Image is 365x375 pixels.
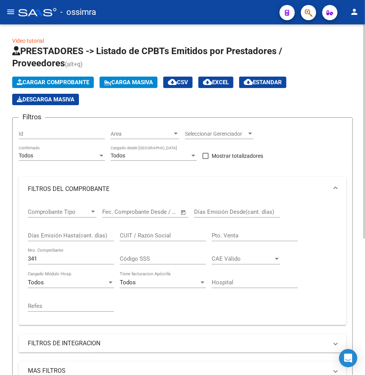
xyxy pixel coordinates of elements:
[179,208,188,217] button: Open calendar
[12,46,282,69] span: PRESTADORES -> Listado de CPBTs Emitidos por Prestadores / Proveedores
[134,208,171,215] input: End date
[17,79,89,86] span: Cargar Comprobante
[339,349,357,367] div: Open Intercom Messenger
[350,7,359,16] mat-icon: person
[28,367,328,375] mat-panel-title: MAS FILTROS
[203,77,212,87] mat-icon: cloud_download
[28,185,328,193] mat-panel-title: FILTROS DEL COMPROBANTE
[65,61,83,68] span: (alt+q)
[104,79,153,86] span: Carga Masiva
[28,208,90,215] span: Comprobante Tipo
[28,279,44,286] span: Todos
[60,4,96,21] span: - ossimra
[100,77,158,88] button: Carga Masiva
[244,77,253,87] mat-icon: cloud_download
[102,208,127,215] input: Start date
[120,279,136,286] span: Todos
[19,112,45,122] h3: Filtros
[28,339,328,348] mat-panel-title: FILTROS DE INTEGRACION
[244,79,282,86] span: Estandar
[19,152,33,159] span: Todos
[19,334,346,353] mat-expansion-panel-header: FILTROS DE INTEGRACION
[168,77,177,87] mat-icon: cloud_download
[239,77,286,88] button: Estandar
[111,131,172,137] span: Area
[19,201,346,325] div: FILTROS DEL COMPROBANTE
[203,79,229,86] span: EXCEL
[12,38,44,44] a: Video tutorial
[185,131,247,137] span: Seleccionar Gerenciador
[163,77,193,88] button: CSV
[12,94,79,105] app-download-masive: Descarga masiva de comprobantes (adjuntos)
[198,77,233,88] button: EXCEL
[212,255,273,262] span: CAE Válido
[168,79,188,86] span: CSV
[212,151,263,160] span: Mostrar totalizadores
[12,94,79,105] button: Descarga Masiva
[6,7,15,16] mat-icon: menu
[111,152,125,159] span: Todos
[19,177,346,201] mat-expansion-panel-header: FILTROS DEL COMPROBANTE
[12,77,94,88] button: Cargar Comprobante
[17,96,74,103] span: Descarga Masiva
